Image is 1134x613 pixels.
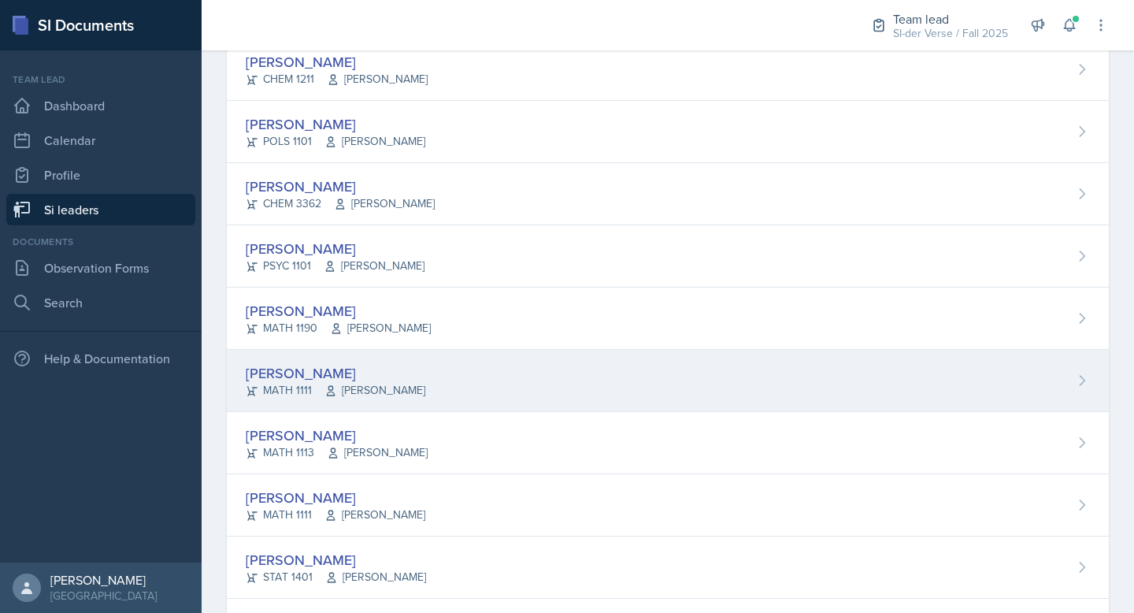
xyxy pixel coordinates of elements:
a: Si leaders [6,194,195,225]
div: CHEM 1211 [246,71,428,87]
div: MATH 1111 [246,382,425,399]
a: [PERSON_NAME] MATH 1113[PERSON_NAME] [227,412,1109,474]
div: [PERSON_NAME] [246,362,425,384]
a: [PERSON_NAME] PSYC 1101[PERSON_NAME] [227,225,1109,288]
a: [PERSON_NAME] POLS 1101[PERSON_NAME] [227,101,1109,163]
a: Dashboard [6,90,195,121]
div: [GEOGRAPHIC_DATA] [50,588,157,604]
a: [PERSON_NAME] CHEM 1211[PERSON_NAME] [227,39,1109,101]
div: [PERSON_NAME] [50,572,157,588]
div: [PERSON_NAME] [246,51,428,72]
a: Calendar [6,124,195,156]
a: [PERSON_NAME] MATH 1111[PERSON_NAME] [227,350,1109,412]
div: Documents [6,235,195,249]
div: Team lead [6,72,195,87]
div: MATH 1190 [246,320,431,336]
a: [PERSON_NAME] MATH 1190[PERSON_NAME] [227,288,1109,350]
div: SI-der Verse / Fall 2025 [893,25,1008,42]
span: [PERSON_NAME] [325,569,426,585]
div: [PERSON_NAME] [246,238,424,259]
div: [PERSON_NAME] [246,425,428,446]
span: [PERSON_NAME] [327,444,428,461]
div: CHEM 3362 [246,195,435,212]
a: Profile [6,159,195,191]
span: [PERSON_NAME] [324,133,425,150]
a: [PERSON_NAME] STAT 1401[PERSON_NAME] [227,537,1109,599]
div: [PERSON_NAME] [246,549,426,570]
div: [PERSON_NAME] [246,176,435,197]
div: POLS 1101 [246,133,425,150]
div: Help & Documentation [6,343,195,374]
div: MATH 1111 [246,507,425,523]
a: Observation Forms [6,252,195,284]
div: Team lead [893,9,1008,28]
div: STAT 1401 [246,569,426,585]
span: [PERSON_NAME] [327,71,428,87]
span: [PERSON_NAME] [324,507,425,523]
span: [PERSON_NAME] [324,258,424,274]
div: PSYC 1101 [246,258,424,274]
a: [PERSON_NAME] CHEM 3362[PERSON_NAME] [227,163,1109,225]
a: [PERSON_NAME] MATH 1111[PERSON_NAME] [227,474,1109,537]
div: [PERSON_NAME] [246,487,425,508]
div: [PERSON_NAME] [246,300,431,321]
div: [PERSON_NAME] [246,113,425,135]
span: [PERSON_NAME] [330,320,431,336]
span: [PERSON_NAME] [334,195,435,212]
span: [PERSON_NAME] [324,382,425,399]
a: Search [6,287,195,318]
div: MATH 1113 [246,444,428,461]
